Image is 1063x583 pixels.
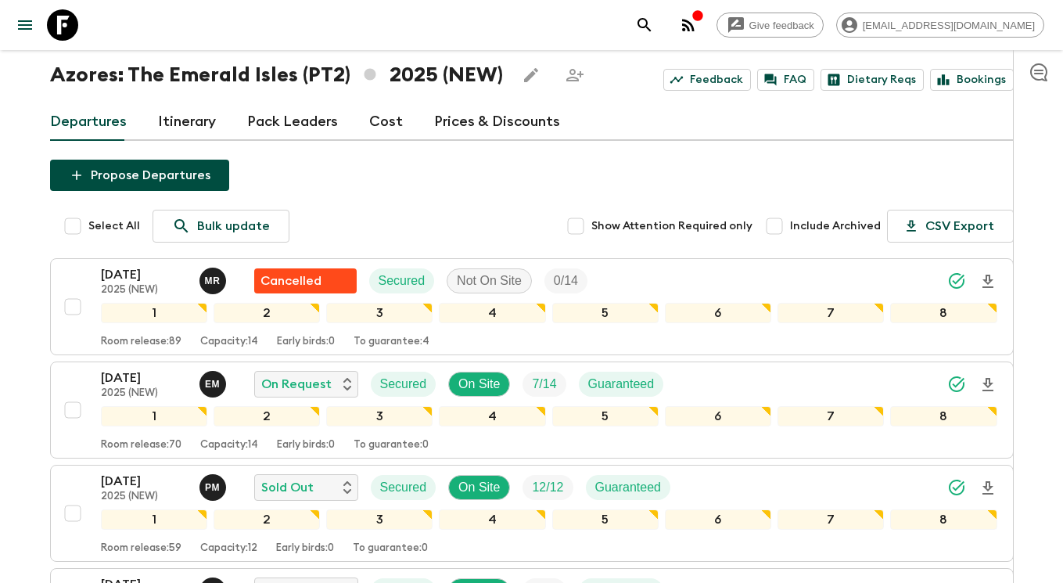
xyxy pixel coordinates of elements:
span: Paula Medeiros [199,479,229,491]
span: Give feedback [741,20,823,31]
span: Eduardo Miranda [199,376,229,388]
div: 6 [665,509,771,530]
div: 3 [326,303,433,323]
p: Early birds: 0 [277,439,335,452]
div: 2 [214,303,320,323]
p: Secured [380,375,427,394]
div: 3 [326,509,433,530]
button: PM [199,474,229,501]
div: 5 [552,509,659,530]
div: 8 [890,509,997,530]
p: Guaranteed [588,375,655,394]
p: 2025 (NEW) [101,387,187,400]
span: Mario Rangel [199,272,229,285]
div: [EMAIL_ADDRESS][DOMAIN_NAME] [836,13,1044,38]
span: Share this itinerary [559,59,591,91]
svg: Download Onboarding [979,272,997,291]
p: Guaranteed [595,478,662,497]
span: [EMAIL_ADDRESS][DOMAIN_NAME] [854,20,1043,31]
div: 2 [214,509,320,530]
p: On Site [458,375,500,394]
div: 8 [890,303,997,323]
p: Room release: 59 [101,542,181,555]
button: EM [199,371,229,398]
p: Early birds: 0 [277,336,335,348]
div: 1 [101,406,207,426]
p: [DATE] [101,265,187,284]
svg: Synced Successfully [947,375,966,394]
p: Early birds: 0 [276,542,334,555]
div: 4 [439,303,545,323]
p: On Site [458,478,500,497]
p: Capacity: 14 [200,439,258,452]
svg: Synced Successfully [947,478,966,497]
p: 2025 (NEW) [101,284,187,297]
button: MR [199,268,229,294]
div: 5 [552,406,659,426]
a: Departures [50,103,127,141]
p: 7 / 14 [532,375,556,394]
a: Prices & Discounts [434,103,560,141]
div: 5 [552,303,659,323]
a: Pack Leaders [247,103,338,141]
h1: Azores: The Emerald Isles (PT2) 2025 (NEW) [50,59,503,91]
button: Propose Departures [50,160,229,191]
div: On Site [448,372,510,397]
p: 0 / 14 [554,272,578,290]
p: Sold Out [261,478,314,497]
a: Feedback [663,69,751,91]
a: Give feedback [716,13,824,38]
p: Cancelled [260,272,321,290]
button: search adventures [629,9,660,41]
a: Bulk update [153,210,289,243]
div: 3 [326,406,433,426]
div: 6 [665,406,771,426]
button: Edit this itinerary [515,59,547,91]
div: 8 [890,406,997,426]
p: P M [205,481,220,494]
div: Trip Fill [523,372,566,397]
a: Cost [369,103,403,141]
div: Secured [369,268,435,293]
div: Trip Fill [544,268,587,293]
div: 6 [665,303,771,323]
p: [DATE] [101,472,187,491]
p: 2025 (NEW) [101,491,187,503]
div: 7 [777,303,884,323]
svg: Download Onboarding [979,376,997,394]
p: E M [205,378,220,390]
p: Not On Site [457,272,522,290]
a: Bookings [930,69,1014,91]
p: On Request [261,375,332,394]
div: Trip Fill [523,475,573,500]
p: To guarantee: 0 [354,439,429,452]
a: FAQ [757,69,814,91]
a: Itinerary [158,103,216,141]
button: [DATE]2025 (NEW)Eduardo MirandaOn RequestSecuredOn SiteTrip FillGuaranteed12345678Room release:70... [50,362,1014,459]
div: 7 [777,406,884,426]
p: [DATE] [101,369,187,387]
p: Capacity: 12 [200,542,257,555]
button: menu [9,9,41,41]
span: Include Archived [790,218,881,234]
svg: Download Onboarding [979,479,997,498]
button: [DATE]2025 (NEW)Mario RangelFlash Pack cancellationSecuredNot On SiteTrip Fill12345678Room releas... [50,258,1014,355]
p: 12 / 12 [532,478,563,497]
p: To guarantee: 0 [353,542,428,555]
svg: Synced Successfully [947,272,966,290]
button: CSV Export [887,210,1014,243]
p: Secured [379,272,426,290]
span: Show Attention Required only [591,218,752,234]
p: Capacity: 14 [200,336,258,348]
p: Bulk update [197,217,270,236]
div: 1 [101,509,207,530]
div: Secured [371,372,436,397]
a: Dietary Reqs [821,69,924,91]
div: On Site [448,475,510,500]
div: 2 [214,406,320,426]
div: Secured [371,475,436,500]
div: Flash Pack cancellation [254,268,357,293]
span: Select All [88,218,140,234]
div: 4 [439,509,545,530]
div: 4 [439,406,545,426]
